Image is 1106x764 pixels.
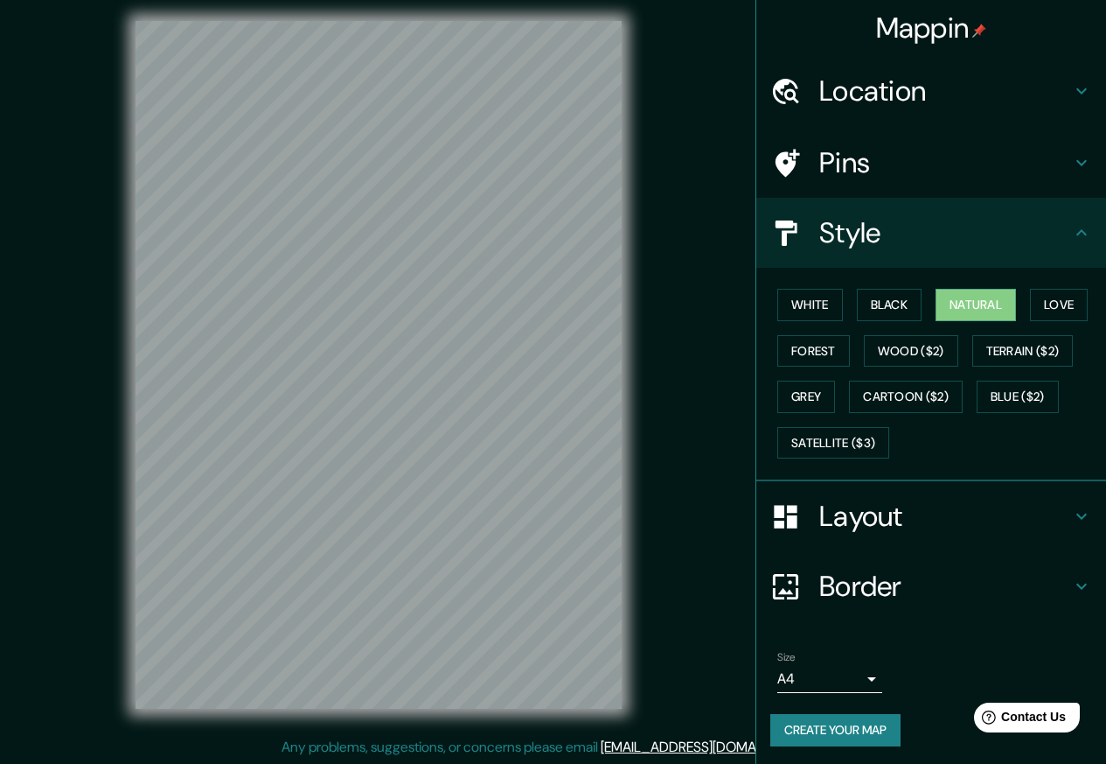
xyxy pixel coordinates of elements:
[756,551,1106,621] div: Border
[849,381,963,413] button: Cartoon ($2)
[972,335,1074,368] button: Terrain ($2)
[777,335,850,368] button: Forest
[601,738,817,756] a: [EMAIL_ADDRESS][DOMAIN_NAME]
[819,145,1071,180] h4: Pins
[977,381,1059,413] button: Blue ($2)
[950,696,1087,745] iframe: Help widget launcher
[777,381,835,413] button: Grey
[756,481,1106,551] div: Layout
[777,427,889,459] button: Satellite ($3)
[857,289,922,321] button: Black
[777,650,796,665] label: Size
[282,737,819,758] p: Any problems, suggestions, or concerns please email .
[864,335,958,368] button: Wood ($2)
[756,56,1106,126] div: Location
[819,569,1071,604] h4: Border
[936,289,1016,321] button: Natural
[756,198,1106,268] div: Style
[777,665,882,693] div: A4
[1030,289,1088,321] button: Love
[972,24,986,38] img: pin-icon.png
[819,215,1071,250] h4: Style
[876,11,987,46] h4: Mappin
[770,714,901,746] button: Create your map
[819,499,1071,534] h4: Layout
[777,289,843,321] button: White
[756,128,1106,198] div: Pins
[819,74,1071,109] h4: Location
